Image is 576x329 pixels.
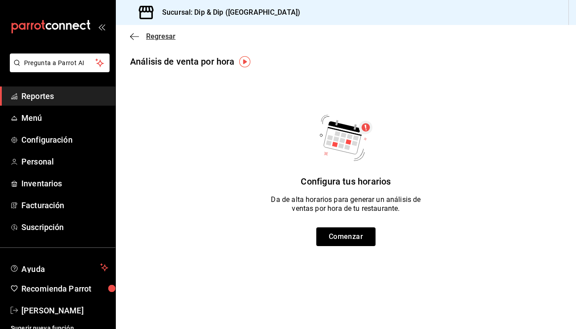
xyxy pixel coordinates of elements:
[271,195,421,213] p: Da de alta horarios para generar un análisis de ventas por hora de tu restaurante.
[130,32,176,41] button: Regresar
[21,134,108,146] span: Configuración
[24,58,96,68] span: Pregunta a Parrot AI
[21,262,97,273] span: Ayuda
[316,227,376,246] button: Comenzar
[239,56,250,67] img: Tooltip marker
[301,175,391,188] p: Configura tus horarios
[21,156,108,168] span: Personal
[21,90,108,102] span: Reportes
[21,304,108,317] span: [PERSON_NAME]
[10,53,110,72] button: Pregunta a Parrot AI
[98,23,105,30] button: open_drawer_menu
[130,55,234,68] div: Análisis de venta por hora
[21,112,108,124] span: Menú
[146,32,176,41] span: Regresar
[21,199,108,211] span: Facturación
[21,221,108,233] span: Suscripción
[6,65,110,74] a: Pregunta a Parrot AI
[155,7,300,18] h3: Sucursal: Dip & Dip ([GEOGRAPHIC_DATA])
[21,283,108,295] span: Recomienda Parrot
[21,177,108,189] span: Inventarios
